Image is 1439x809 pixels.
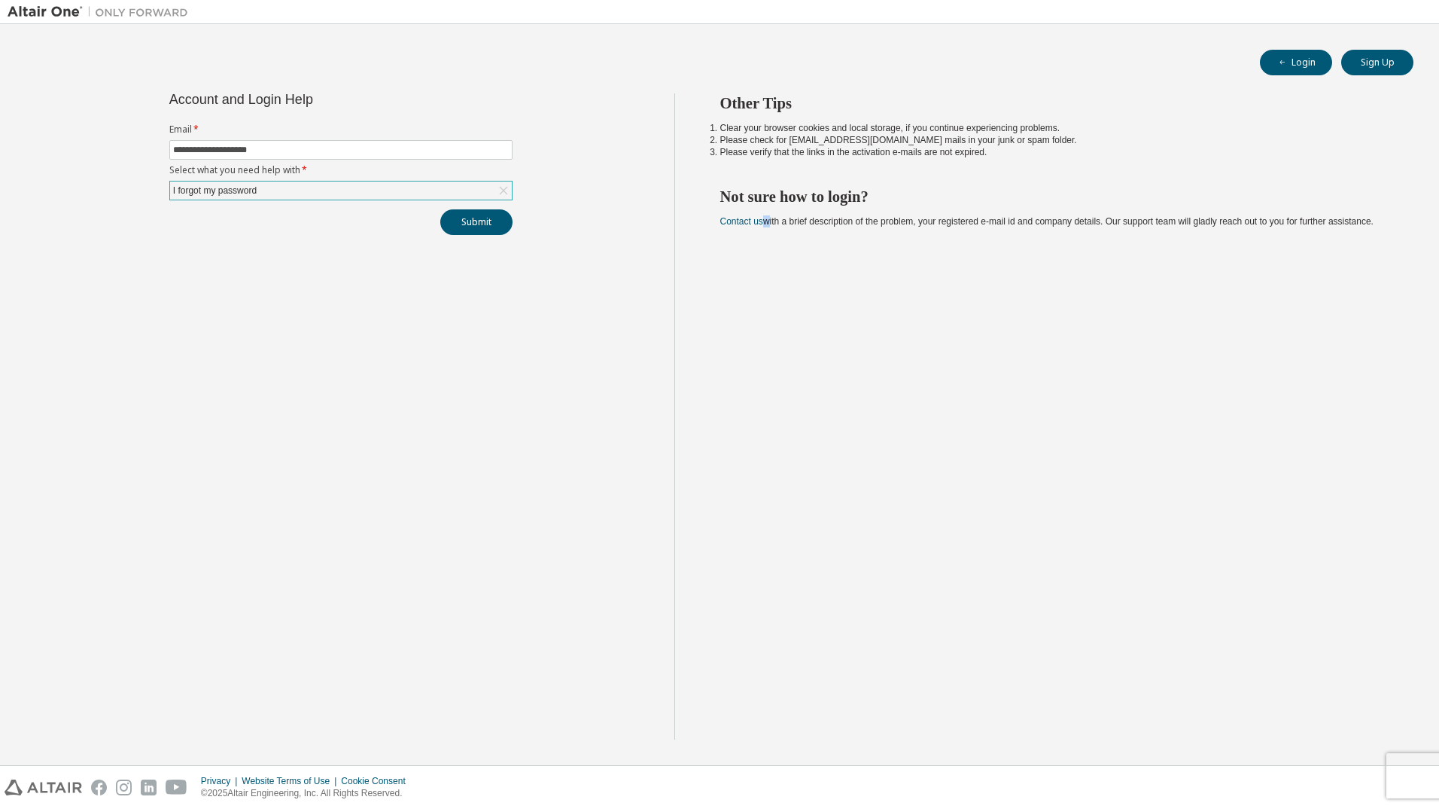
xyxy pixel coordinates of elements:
img: facebook.svg [91,780,107,795]
div: I forgot my password [170,182,512,200]
img: instagram.svg [116,780,132,795]
label: Select what you need help with [169,164,513,176]
span: with a brief description of the problem, your registered e-mail id and company details. Our suppo... [720,216,1374,227]
li: Please verify that the links in the activation e-mails are not expired. [720,146,1387,158]
h2: Not sure how to login? [720,187,1387,206]
img: Altair One [8,5,196,20]
button: Sign Up [1341,50,1413,75]
img: altair_logo.svg [5,780,82,795]
a: Contact us [720,216,763,227]
li: Please check for [EMAIL_ADDRESS][DOMAIN_NAME] mails in your junk or spam folder. [720,134,1387,146]
button: Submit [440,209,513,235]
img: linkedin.svg [141,780,157,795]
label: Email [169,124,513,136]
div: Cookie Consent [341,775,414,787]
div: Privacy [201,775,242,787]
div: Website Terms of Use [242,775,341,787]
div: Account and Login Help [169,93,444,105]
button: Login [1260,50,1332,75]
h2: Other Tips [720,93,1387,113]
p: © 2025 Altair Engineering, Inc. All Rights Reserved. [201,787,415,800]
img: youtube.svg [166,780,187,795]
li: Clear your browser cookies and local storage, if you continue experiencing problems. [720,122,1387,134]
div: I forgot my password [171,182,259,199]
